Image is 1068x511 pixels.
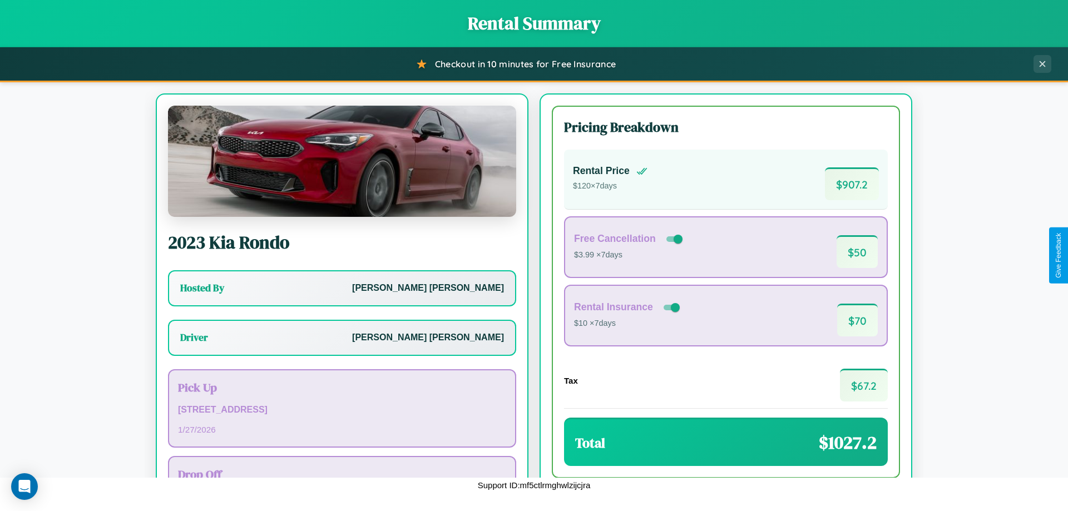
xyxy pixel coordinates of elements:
p: $ 120 × 7 days [573,179,647,194]
h3: Pricing Breakdown [564,118,888,136]
p: 1 / 27 / 2026 [178,422,506,437]
h4: Rental Insurance [574,301,653,313]
span: Checkout in 10 minutes for Free Insurance [435,58,616,70]
span: $ 1027.2 [819,430,877,455]
h3: Drop Off [178,466,506,482]
p: [PERSON_NAME] [PERSON_NAME] [352,330,504,346]
span: $ 50 [837,235,878,268]
h4: Free Cancellation [574,233,656,245]
p: Support ID: mf5ctlrmghwlzijcjra [478,478,591,493]
h3: Pick Up [178,379,506,395]
img: Kia Rondo [168,106,516,217]
h3: Driver [180,331,208,344]
h1: Rental Summary [11,11,1057,36]
span: $ 70 [837,304,878,336]
h3: Hosted By [180,281,224,295]
div: Give Feedback [1055,233,1062,278]
p: [PERSON_NAME] [PERSON_NAME] [352,280,504,296]
p: $10 × 7 days [574,316,682,331]
p: [STREET_ADDRESS] [178,402,506,418]
h4: Rental Price [573,165,630,177]
h3: Total [575,434,605,452]
p: $3.99 × 7 days [574,248,685,262]
span: $ 67.2 [840,369,888,401]
h4: Tax [564,376,578,385]
span: $ 907.2 [825,167,879,200]
h2: 2023 Kia Rondo [168,230,516,255]
div: Open Intercom Messenger [11,473,38,500]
